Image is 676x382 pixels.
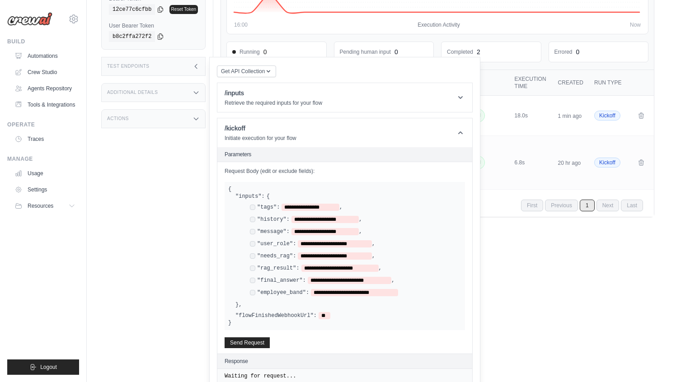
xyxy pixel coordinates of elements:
[477,47,480,56] div: 2
[418,21,460,28] span: Execution Activity
[257,252,296,260] label: "needs_rag":
[257,216,290,223] label: "history":
[515,112,547,119] div: 18.0s
[228,320,231,326] span: }
[267,193,270,200] span: {
[225,135,296,142] p: Initiate execution for your flow
[545,200,578,211] span: Previous
[28,202,53,210] span: Resources
[11,81,79,96] a: Agents Repository
[225,124,296,133] h1: /kickoff
[107,90,158,95] h3: Additional Details
[509,70,553,96] th: Execution Time
[594,79,621,86] span: Run Type
[169,5,198,14] a: Reset Token
[7,121,79,128] div: Operate
[7,155,79,163] div: Manage
[372,252,375,260] span: ,
[11,98,79,112] a: Tools & Integrations
[217,65,276,77] button: Get API Collection
[225,337,270,348] button: Send Request
[621,200,643,211] span: Last
[379,265,382,272] span: ,
[580,200,595,211] span: 1
[11,166,79,181] a: Usage
[515,159,547,166] div: 6.8s
[594,111,620,121] span: Kickoff
[11,65,79,79] a: Crew Studio
[239,301,242,308] span: ,
[339,204,343,211] span: ,
[11,199,79,213] button: Resources
[234,21,248,28] span: 16:00
[7,12,52,26] img: Logo
[257,204,280,211] label: "tags":
[107,116,129,121] h3: Actions
[221,68,265,75] span: Get API Collection
[630,21,641,28] span: Now
[107,64,150,69] h3: Test Endpoints
[372,240,375,247] span: ,
[257,228,290,235] label: "message":
[228,186,231,192] span: {
[225,99,322,107] p: Retrieve the required inputs for your flow
[257,240,296,247] label: "user_role":
[7,359,79,375] button: Logout
[109,22,198,29] label: User Bearer Token
[225,168,465,175] label: Request Body (edit or exclude fields):
[257,265,300,272] label: "rag_result":
[40,363,57,371] span: Logout
[235,193,265,200] label: "inputs":
[232,48,260,56] span: Running
[394,47,398,56] div: 0
[359,216,362,223] span: ,
[576,47,580,56] div: 0
[235,312,317,319] label: "flowFinishedWebhookUrl":
[359,228,362,235] span: ,
[596,200,620,211] span: Next
[263,47,267,56] div: 0
[553,70,589,96] th: Created
[257,289,309,296] label: "employee_band":
[521,200,643,211] nav: Pagination
[391,277,394,284] span: ,
[225,373,465,380] pre: Waiting for request...
[109,31,155,42] code: b8c2ffa272f2
[257,277,306,284] label: "final_answer":
[109,4,155,15] code: 12ce77c6cfbb
[225,89,322,98] h1: /inputs
[11,132,79,146] a: Traces
[235,301,239,308] span: }
[521,200,543,211] span: First
[558,160,581,166] time: 20 hr ago
[225,151,465,158] h2: Parameters
[340,48,391,56] dd: Pending human input
[11,182,79,197] a: Settings
[225,358,248,365] h2: Response
[11,49,79,63] a: Automations
[447,48,473,56] dd: Completed
[558,113,582,119] time: 1 min ago
[554,48,573,56] dd: Errored
[7,38,79,45] div: Build
[594,158,620,168] span: Kickoff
